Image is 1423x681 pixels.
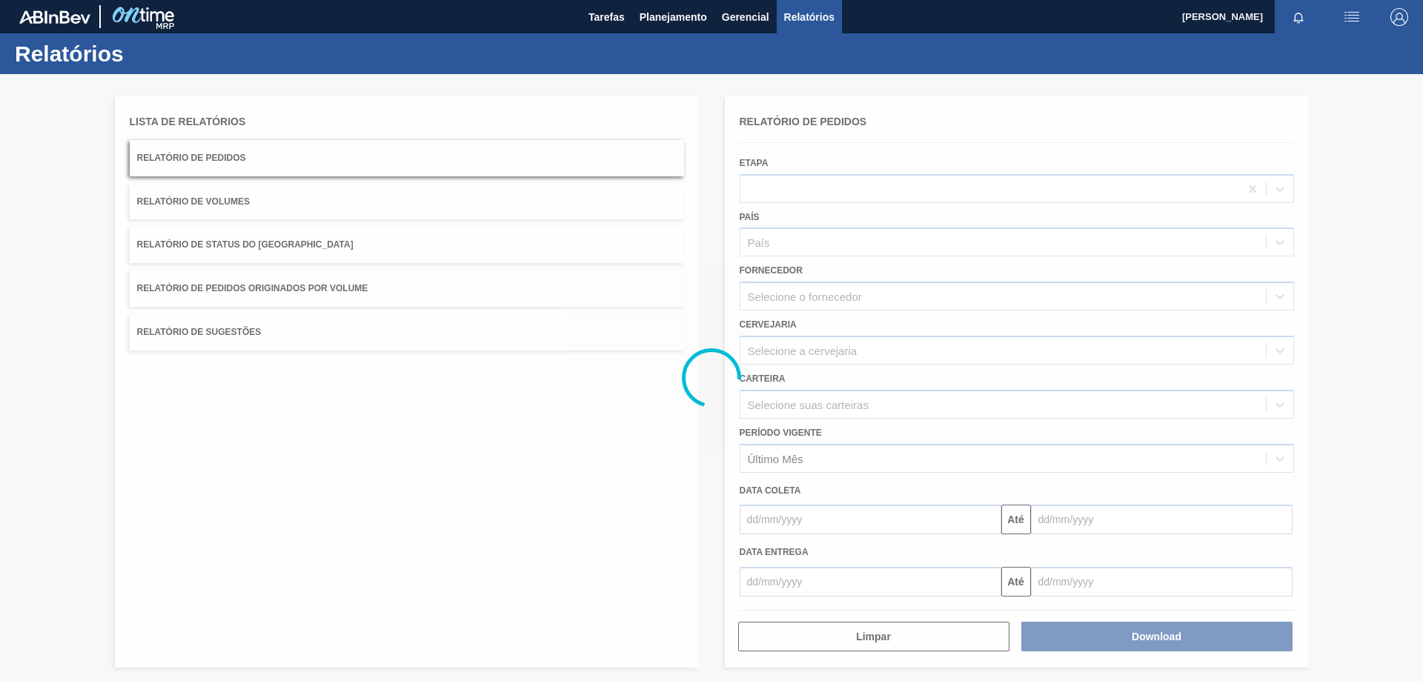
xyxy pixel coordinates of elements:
img: TNhmsLtSVTkK8tSr43FrP2fwEKptu5GPRR3wAAAABJRU5ErkJggg== [19,10,90,24]
span: Planejamento [640,8,707,26]
span: Gerencial [722,8,769,26]
img: userActions [1343,8,1361,26]
img: Logout [1390,8,1408,26]
span: Tarefas [588,8,625,26]
span: Relatórios [784,8,835,26]
button: Notificações [1275,7,1322,27]
h1: Relatórios [15,45,278,62]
